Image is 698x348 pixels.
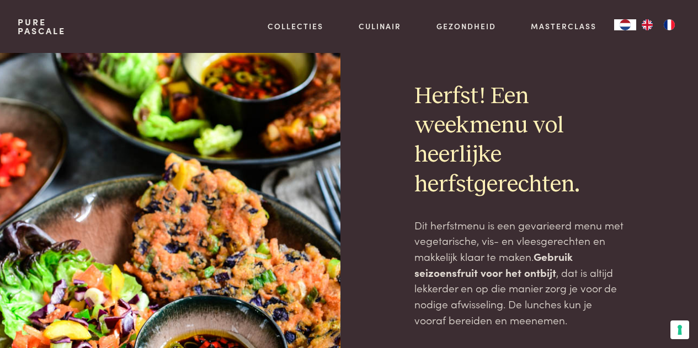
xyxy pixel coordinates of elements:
a: PurePascale [18,18,66,35]
a: Culinair [359,20,401,32]
aside: Language selected: Nederlands [614,19,680,30]
strong: Gebruik seizoensfruit voor het ontbijt [414,249,573,280]
button: Uw voorkeuren voor toestemming voor trackingtechnologieën [670,320,689,339]
div: Language [614,19,636,30]
a: NL [614,19,636,30]
a: Masterclass [531,20,596,32]
a: FR [658,19,680,30]
ul: Language list [636,19,680,30]
p: Dit herfstmenu is een gevarieerd menu met vegetarische, vis- en vleesgerechten en makkelijk klaar... [414,217,624,328]
h2: Herfst! Een weekmenu vol heerlijke herfstgerechten. [414,82,624,200]
a: Collecties [268,20,323,32]
a: Gezondheid [436,20,496,32]
a: EN [636,19,658,30]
